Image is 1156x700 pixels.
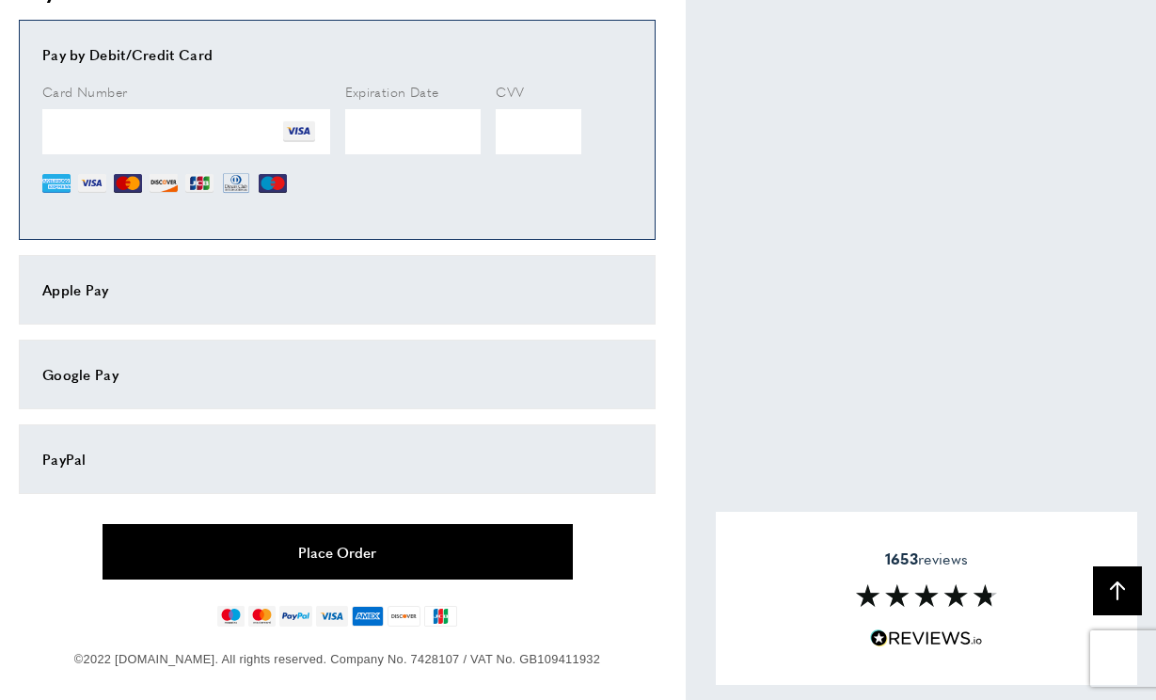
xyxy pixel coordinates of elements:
[885,549,968,568] span: reviews
[496,109,581,154] iframe: Secure Credit Card Frame - CVV
[217,606,245,627] img: maestro
[42,363,632,386] div: Google Pay
[185,169,214,198] img: JCB.png
[496,82,524,101] span: CVV
[42,448,632,470] div: PayPal
[42,278,632,301] div: Apple Pay
[388,606,420,627] img: discover
[42,109,330,154] iframe: Secure Credit Card Frame - Credit Card Number
[42,82,127,101] span: Card Number
[283,116,315,148] img: VI.png
[279,606,312,627] img: paypal
[345,109,482,154] iframe: Secure Credit Card Frame - Expiration Date
[424,606,457,627] img: jcb
[78,169,106,198] img: VI.png
[316,606,347,627] img: visa
[352,606,385,627] img: american-express
[885,548,918,569] strong: 1653
[259,169,287,198] img: MI.png
[103,524,573,580] button: Place Order
[114,169,142,198] img: MC.png
[248,606,276,627] img: mastercard
[74,652,600,666] span: ©2022 [DOMAIN_NAME]. All rights reserved. Company No. 7428107 / VAT No. GB109411932
[150,169,178,198] img: DI.png
[870,629,983,647] img: Reviews.io 5 stars
[345,82,439,101] span: Expiration Date
[221,169,251,198] img: DN.png
[856,584,997,607] img: Reviews section
[42,169,71,198] img: AE.png
[42,43,632,66] div: Pay by Debit/Credit Card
